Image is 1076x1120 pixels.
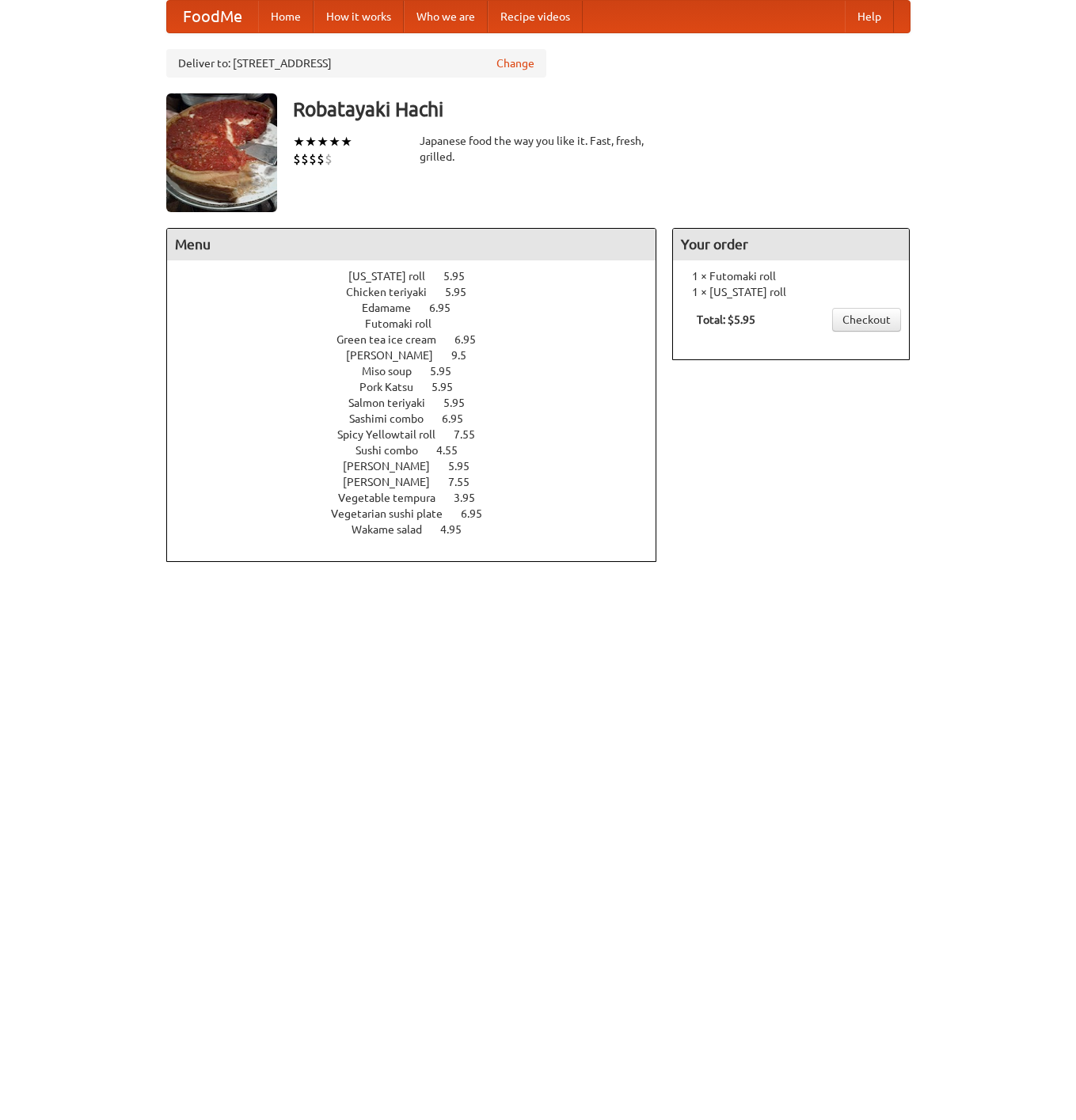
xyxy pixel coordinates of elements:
[338,492,451,504] span: Vegetable tempura
[681,284,901,300] li: 1 × [US_STATE] roll
[349,412,492,425] a: Sashimi combo 6.95
[166,93,277,212] img: angular.jpg
[445,286,482,298] span: 5.95
[346,286,443,298] span: Chicken teriyaki
[337,428,504,441] a: Spicy Yellowtail roll 7.55
[343,460,499,473] a: [PERSON_NAME] 5.95
[340,133,352,150] li: ★
[348,270,441,283] span: [US_STATE] roll
[346,349,496,362] a: [PERSON_NAME] 9.5
[461,507,498,520] span: 6.95
[681,268,901,284] li: 1 × Futomaki roll
[336,333,452,346] span: Green tea ice cream
[293,150,301,168] li: $
[432,381,469,393] span: 5.95
[359,381,482,393] a: Pork Katsu 5.95
[448,460,485,473] span: 5.95
[331,507,511,520] a: Vegetarian sushi plate 6.95
[451,349,482,362] span: 9.5
[352,523,438,536] span: Wakame salad
[343,476,499,488] a: [PERSON_NAME] 7.55
[348,397,441,409] span: Salmon teriyaki
[355,444,434,457] span: Sushi combo
[301,150,309,168] li: $
[166,49,546,78] div: Deliver to: [STREET_ADDRESS]
[454,492,491,504] span: 3.95
[338,492,504,504] a: Vegetable tempura 3.95
[362,302,480,314] a: Edamame 6.95
[362,365,481,378] a: Miso soup 5.95
[454,333,492,346] span: 6.95
[362,302,427,314] span: Edamame
[454,428,491,441] span: 7.55
[348,397,494,409] a: Salmon teriyaki 5.95
[488,1,583,32] a: Recipe videos
[404,1,488,32] a: Who we are
[167,229,656,260] h4: Menu
[337,428,451,441] span: Spicy Yellowtail roll
[496,55,534,71] a: Change
[832,308,901,332] a: Checkout
[317,150,325,168] li: $
[365,317,477,330] a: Futomaki roll
[429,302,466,314] span: 6.95
[673,229,909,260] h4: Your order
[346,286,496,298] a: Chicken teriyaki 5.95
[440,523,477,536] span: 4.95
[348,270,494,283] a: [US_STATE] roll 5.95
[365,317,447,330] span: Futomaki roll
[329,133,340,150] li: ★
[359,381,429,393] span: Pork Katsu
[346,349,449,362] span: [PERSON_NAME]
[349,412,439,425] span: Sashimi combo
[343,460,446,473] span: [PERSON_NAME]
[352,523,491,536] a: Wakame salad 4.95
[443,270,481,283] span: 5.95
[331,507,458,520] span: Vegetarian sushi plate
[325,150,333,168] li: $
[309,150,317,168] li: $
[343,476,446,488] span: [PERSON_NAME]
[258,1,314,32] a: Home
[336,333,505,346] a: Green tea ice cream 6.95
[355,444,487,457] a: Sushi combo 4.55
[443,397,481,409] span: 5.95
[317,133,329,150] li: ★
[845,1,894,32] a: Help
[362,365,428,378] span: Miso soup
[293,93,911,125] h3: Robatayaki Hachi
[314,1,404,32] a: How it works
[293,133,305,150] li: ★
[448,476,485,488] span: 7.55
[305,133,317,150] li: ★
[436,444,473,457] span: 4.55
[167,1,258,32] a: FoodMe
[697,313,755,326] b: Total: $5.95
[442,412,479,425] span: 6.95
[420,133,657,165] div: Japanese food the way you like it. Fast, fresh, grilled.
[430,365,467,378] span: 5.95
